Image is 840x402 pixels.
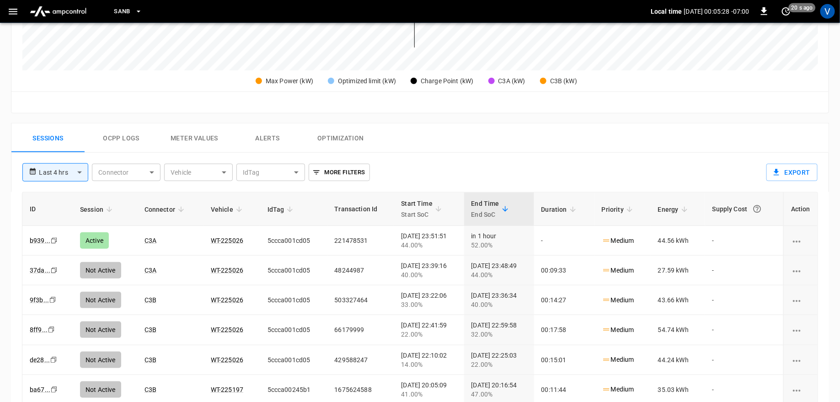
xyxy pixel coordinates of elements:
td: - [705,315,783,345]
div: 22.00% [401,330,456,339]
div: profile-icon [820,4,835,19]
td: - [705,345,783,375]
div: Not Active [80,262,121,279]
p: Medium [602,236,634,246]
button: Alerts [231,123,304,153]
td: - [705,256,783,285]
a: WT-225026 [211,296,243,304]
a: ba67... [30,386,50,393]
td: 00:15:01 [534,345,594,375]
a: C3A [144,237,156,244]
p: Local time [651,7,682,16]
button: Meter Values [158,123,231,153]
td: 00:17:58 [534,315,594,345]
span: Start TimeStart SoC [401,198,444,220]
div: C3A (kW) [498,76,525,86]
button: Ocpp logs [85,123,158,153]
p: Medium [602,295,634,305]
a: WT-225026 [211,326,243,333]
div: 33.00% [401,300,456,309]
a: 9f3b... [30,296,49,304]
div: charging session options [791,325,810,334]
div: copy [47,325,56,335]
a: WT-225026 [211,237,243,244]
div: [DATE] 23:48:49 [471,261,527,279]
span: Duration [541,204,579,215]
button: The cost of your charging session based on your supply rates [749,201,765,217]
div: Last 4 hrs [39,164,88,181]
span: Priority [602,204,636,215]
div: [DATE] 23:39:16 [401,261,456,279]
td: - [705,285,783,315]
div: copy [50,265,59,275]
td: 00:14:27 [534,285,594,315]
span: Vehicle [211,204,245,215]
td: 54.74 kWh [651,315,705,345]
div: [DATE] 20:05:09 [401,381,456,399]
td: 43.66 kWh [651,285,705,315]
button: Sessions [11,123,85,153]
div: [DATE] 22:10:02 [401,351,456,369]
td: 5ccca001cd05 [260,256,327,285]
div: charging session options [791,236,810,245]
div: Active [80,232,109,249]
span: Session [80,204,115,215]
p: Medium [602,355,634,364]
button: Optimization [304,123,377,153]
td: 5ccca001cd05 [260,226,327,256]
div: copy [49,355,59,365]
div: 44.00% [471,270,527,279]
td: - [534,226,594,256]
span: End TimeEnd SoC [471,198,511,220]
button: Export [766,164,818,181]
div: 40.00% [401,270,456,279]
div: Optimized limit (kW) [338,76,396,86]
div: 47.00% [471,390,527,399]
td: 44.24 kWh [651,345,705,375]
p: Start SoC [401,209,433,220]
td: 429588247 [327,345,394,375]
td: 48244987 [327,256,394,285]
span: Energy [658,204,690,215]
a: WT-225197 [211,386,243,393]
td: 00:09:33 [534,256,594,285]
a: C3A [144,267,156,274]
div: Max Power (kW) [266,76,313,86]
div: End Time [471,198,499,220]
a: 8ff9... [30,326,48,333]
div: 52.00% [471,241,527,250]
td: - [705,226,783,256]
div: copy [50,236,59,246]
div: copy [48,295,58,305]
p: Medium [602,266,634,275]
td: 27.59 kWh [651,256,705,285]
div: 41.00% [401,390,456,399]
p: Medium [602,325,634,335]
th: ID [22,193,73,226]
div: Not Active [80,292,121,308]
a: WT-225026 [211,356,243,364]
a: WT-225026 [211,267,243,274]
th: Transaction Id [327,193,394,226]
div: [DATE] 22:59:58 [471,321,527,339]
div: Not Active [80,352,121,368]
td: 5ccca001cd05 [260,285,327,315]
div: charging session options [791,385,810,394]
div: [DATE] 20:16:54 [471,381,527,399]
td: 503327464 [327,285,394,315]
div: Start Time [401,198,433,220]
div: charging session options [791,355,810,364]
a: C3B [144,356,156,364]
span: IdTag [268,204,296,215]
th: Action [783,193,818,226]
td: 44.56 kWh [651,226,705,256]
span: SanB [114,6,130,17]
a: C3B [144,296,156,304]
div: charging session options [791,266,810,275]
div: Not Active [80,322,121,338]
div: Not Active [80,381,121,398]
button: More Filters [309,164,369,181]
div: Charge Point (kW) [421,76,474,86]
div: [DATE] 23:51:51 [401,231,456,250]
a: C3B [144,326,156,333]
